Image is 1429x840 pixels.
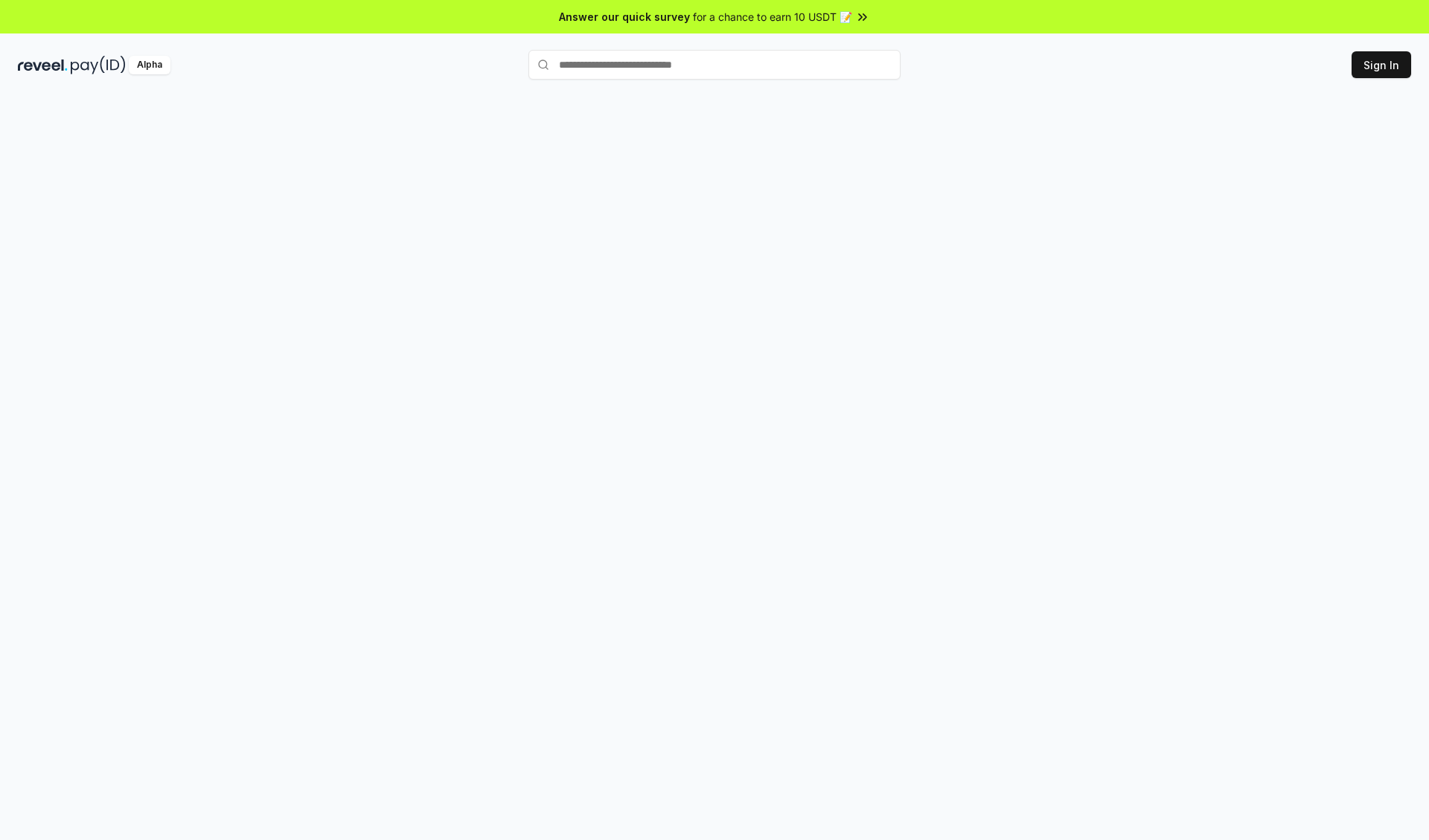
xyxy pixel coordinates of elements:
span: Answer our quick survey [559,9,690,25]
button: Sign In [1352,51,1411,78]
span: for a chance to earn 10 USDT 📝 [693,9,852,25]
div: Alpha [129,56,170,74]
img: reveel_dark [18,56,68,74]
img: pay_id [71,56,126,74]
